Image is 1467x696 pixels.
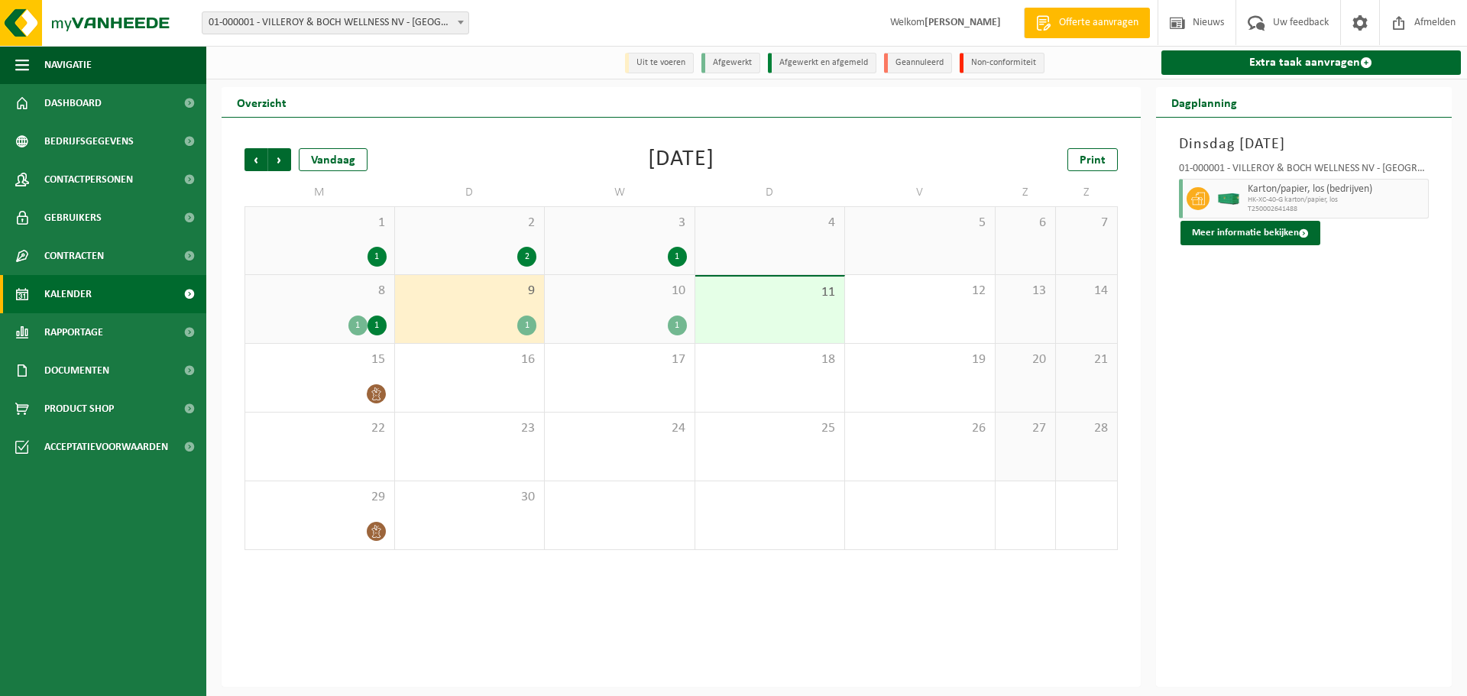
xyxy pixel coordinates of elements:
[1248,205,1425,214] span: T250002641488
[403,351,537,368] span: 16
[1248,183,1425,196] span: Karton/papier, los (bedrijven)
[552,283,687,299] span: 10
[1064,351,1109,368] span: 21
[703,351,837,368] span: 18
[695,179,846,206] td: D
[1064,420,1109,437] span: 28
[1080,154,1106,167] span: Print
[44,84,102,122] span: Dashboard
[668,247,687,267] div: 1
[1067,148,1118,171] a: Print
[44,351,109,390] span: Documenten
[253,215,387,231] span: 1
[253,283,387,299] span: 8
[1064,215,1109,231] span: 7
[253,489,387,506] span: 29
[1056,179,1117,206] td: Z
[202,11,469,34] span: 01-000001 - VILLEROY & BOCH WELLNESS NV - ROESELARE
[44,160,133,199] span: Contactpersonen
[552,215,687,231] span: 3
[960,53,1044,73] li: Non-conformiteit
[1156,87,1252,117] h2: Dagplanning
[1064,283,1109,299] span: 14
[1003,283,1048,299] span: 13
[244,179,395,206] td: M
[1024,8,1150,38] a: Offerte aanvragen
[517,316,536,335] div: 1
[403,489,537,506] span: 30
[625,53,694,73] li: Uit te voeren
[253,351,387,368] span: 15
[703,215,837,231] span: 4
[244,148,267,171] span: Vorige
[552,351,687,368] span: 17
[348,316,368,335] div: 1
[1248,196,1425,205] span: HK-XC-40-G karton/papier, los
[1180,221,1320,245] button: Meer informatie bekijken
[44,46,92,84] span: Navigatie
[1161,50,1462,75] a: Extra taak aanvragen
[44,199,102,237] span: Gebruikers
[1003,215,1048,231] span: 6
[368,247,387,267] div: 1
[552,420,687,437] span: 24
[403,420,537,437] span: 23
[368,316,387,335] div: 1
[996,179,1057,206] td: Z
[44,275,92,313] span: Kalender
[44,313,103,351] span: Rapportage
[1003,420,1048,437] span: 27
[403,215,537,231] span: 2
[703,284,837,301] span: 11
[1003,351,1048,368] span: 20
[395,179,546,206] td: D
[853,420,987,437] span: 26
[668,316,687,335] div: 1
[44,390,114,428] span: Product Shop
[845,179,996,206] td: V
[545,179,695,206] td: W
[1179,133,1430,156] h3: Dinsdag [DATE]
[268,148,291,171] span: Volgende
[202,12,468,34] span: 01-000001 - VILLEROY & BOCH WELLNESS NV - ROESELARE
[884,53,952,73] li: Geannuleerd
[222,87,302,117] h2: Overzicht
[853,283,987,299] span: 12
[403,283,537,299] span: 9
[1179,163,1430,179] div: 01-000001 - VILLEROY & BOCH WELLNESS NV - [GEOGRAPHIC_DATA]
[299,148,368,171] div: Vandaag
[1055,15,1142,31] span: Offerte aanvragen
[853,351,987,368] span: 19
[768,53,876,73] li: Afgewerkt en afgemeld
[253,420,387,437] span: 22
[517,247,536,267] div: 2
[925,17,1001,28] strong: [PERSON_NAME]
[44,237,104,275] span: Contracten
[701,53,760,73] li: Afgewerkt
[853,215,987,231] span: 5
[44,122,134,160] span: Bedrijfsgegevens
[44,428,168,466] span: Acceptatievoorwaarden
[1217,193,1240,205] img: HK-XC-40-GN-00
[648,148,714,171] div: [DATE]
[703,420,837,437] span: 25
